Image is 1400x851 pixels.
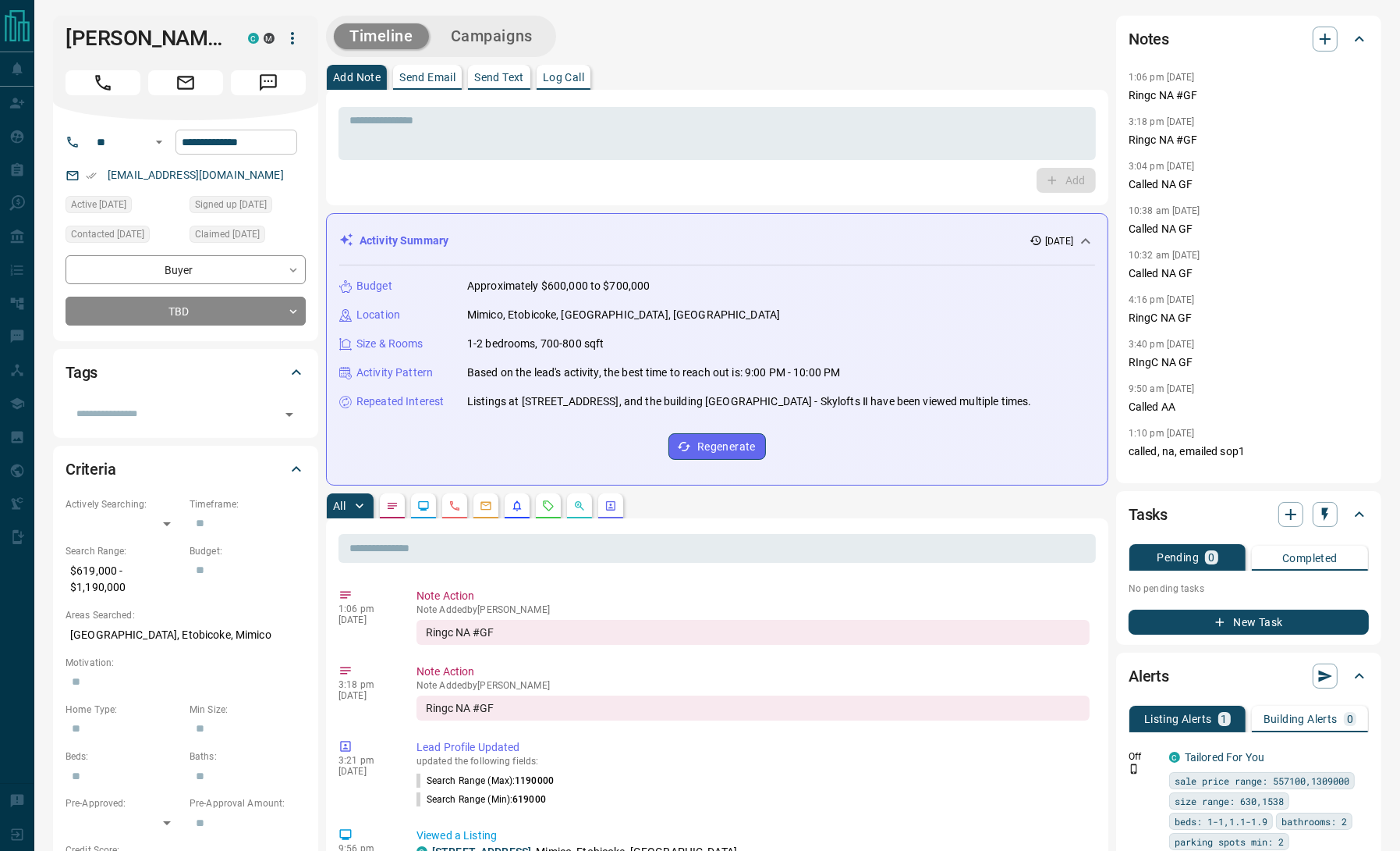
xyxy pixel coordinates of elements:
[248,33,259,44] div: condos.ca
[1129,664,1169,689] h2: Alerts
[1129,472,1195,483] p: 1:10 pm [DATE]
[190,796,306,810] p: Pre-Approval Amount:
[231,70,306,95] span: Message
[1175,834,1284,849] span: parking spots min: 2
[66,558,182,600] p: $619,000 - $1,190,000
[467,393,1031,410] p: Listings at [STREET_ADDRESS], and the building [GEOGRAPHIC_DATA] - Skylofts Ⅱ have been viewed mu...
[1129,310,1369,326] p: RingC NA GF
[1129,339,1195,350] p: 3:40 pm [DATE]
[66,703,182,717] p: Home Type:
[416,792,546,806] p: Search Range (Min) :
[1129,577,1369,600] p: No pending tasks
[356,393,444,410] p: Repeated Interest
[338,679,393,690] p: 3:18 pm
[1208,552,1214,563] p: 0
[356,307,400,323] p: Location
[1129,610,1369,635] button: New Task
[417,500,430,512] svg: Lead Browsing Activity
[190,544,306,558] p: Budget:
[1129,428,1195,439] p: 1:10 pm [DATE]
[480,500,492,512] svg: Emails
[334,23,429,49] button: Timeline
[66,656,306,670] p: Motivation:
[1221,714,1228,725] p: 1
[66,226,182,247] div: Thu Mar 20 2025
[448,500,461,512] svg: Calls
[66,70,140,95] span: Call
[399,72,455,83] p: Send Email
[71,197,126,212] span: Active [DATE]
[1129,132,1369,148] p: Ringc NA #GF
[190,196,306,218] div: Tue Nov 19 2024
[66,255,306,284] div: Buyer
[416,680,1090,691] p: Note Added by [PERSON_NAME]
[66,297,306,326] div: TBD
[1129,250,1200,261] p: 10:32 am [DATE]
[1129,116,1195,127] p: 3:18 pm [DATE]
[66,796,182,810] p: Pre-Approved:
[416,588,1090,604] p: Note Action
[71,226,144,242] span: Contacted [DATE]
[356,336,424,352] p: Size & Rooms
[333,72,381,83] p: Add Note
[1129,176,1369,193] p: Called NA GF
[356,365,433,381] p: Activity Pattern
[1347,714,1353,725] p: 0
[190,226,306,247] div: Tue Nov 19 2024
[66,750,182,764] p: Beds:
[1281,814,1347,829] span: bathrooms: 2
[148,70,223,95] span: Email
[416,828,1090,844] p: Viewed a Listing
[1129,502,1168,527] h2: Tasks
[416,664,1090,680] p: Note Action
[338,604,393,614] p: 1:06 pm
[66,360,97,385] h2: Tags
[416,756,1090,767] p: updated the following fields:
[66,354,306,391] div: Tags
[1129,496,1369,533] div: Tasks
[1129,161,1195,172] p: 3:04 pm [DATE]
[1157,552,1199,563] p: Pending
[573,500,586,512] svg: Opportunities
[1045,234,1073,248] p: [DATE]
[333,500,346,511] p: All
[1129,399,1369,415] p: Called AA
[1175,773,1349,789] span: sale price range: 557100,1309000
[66,544,182,558] p: Search Range:
[416,739,1090,756] p: Lead Profile Updated
[1129,205,1200,216] p: 10:38 am [DATE]
[338,766,393,777] p: [DATE]
[339,226,1095,255] div: Activity Summary[DATE]
[511,500,523,512] svg: Listing Alerts
[66,450,306,488] div: Criteria
[1129,72,1195,83] p: 1:06 pm [DATE]
[1129,750,1160,764] p: Off
[108,169,284,181] a: [EMAIL_ADDRESS][DOMAIN_NAME]
[86,170,97,181] svg: Email Verified
[474,72,524,83] p: Send Text
[1175,793,1284,809] span: size range: 630,1538
[1144,714,1212,725] p: Listing Alerts
[190,703,306,717] p: Min Size:
[195,226,260,242] span: Claimed [DATE]
[66,457,116,482] h2: Criteria
[386,500,399,512] svg: Notes
[356,278,392,294] p: Budget
[195,197,267,212] span: Signed up [DATE]
[416,620,1090,645] div: Ringc NA #GF
[1175,814,1267,829] span: beds: 1-1,1.1-1.9
[1129,20,1369,58] div: Notes
[1129,657,1369,695] div: Alerts
[1169,752,1180,763] div: condos.ca
[542,500,555,512] svg: Requests
[264,33,275,44] div: mrloft.ca
[66,497,182,511] p: Actively Searching:
[1129,354,1369,371] p: RIngC NA GF
[435,23,548,49] button: Campaigns
[543,72,584,83] p: Log Call
[66,196,182,218] div: Mon Jun 30 2025
[360,233,448,249] p: Activity Summary
[1129,265,1369,282] p: Called NA GF
[515,775,554,786] span: 1190000
[1129,383,1195,394] p: 9:50 am [DATE]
